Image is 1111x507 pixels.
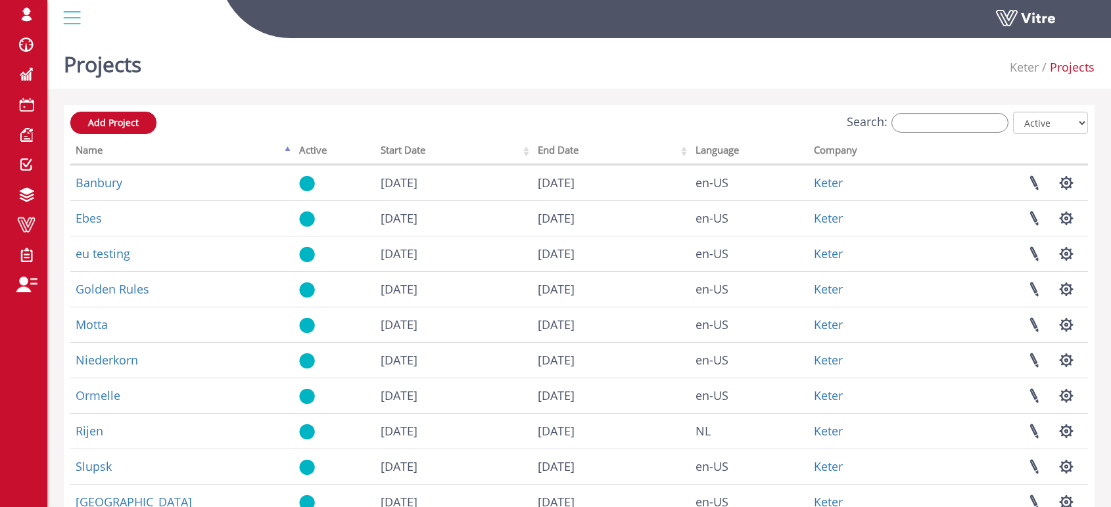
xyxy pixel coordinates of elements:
[690,236,809,271] td: en-US
[76,281,149,297] a: Golden Rules
[532,236,690,271] td: [DATE]
[532,165,690,200] td: [DATE]
[690,307,809,342] td: en-US
[532,413,690,449] td: [DATE]
[690,449,809,484] td: en-US
[375,342,533,378] td: [DATE]
[375,140,533,165] th: Start Date: activate to sort column ascending
[814,175,843,190] a: Keter
[299,353,315,369] img: yes
[532,378,690,413] td: [DATE]
[814,246,843,261] a: Keter
[690,140,809,165] th: Language
[375,236,533,271] td: [DATE]
[690,271,809,307] td: en-US
[532,449,690,484] td: [DATE]
[375,413,533,449] td: [DATE]
[532,140,690,165] th: End Date: activate to sort column ascending
[76,210,102,226] a: Ebes
[814,352,843,368] a: Keter
[375,378,533,413] td: [DATE]
[532,200,690,236] td: [DATE]
[299,459,315,475] img: yes
[847,113,1008,133] label: Search:
[88,116,139,129] span: Add Project
[375,165,533,200] td: [DATE]
[375,307,533,342] td: [DATE]
[690,342,809,378] td: en-US
[814,423,843,439] a: Keter
[76,423,103,439] a: Rijen
[891,113,1008,133] input: Search:
[809,140,926,165] th: Company
[375,449,533,484] td: [DATE]
[690,378,809,413] td: en-US
[70,112,156,134] a: Add Project
[690,413,809,449] td: NL
[299,388,315,405] img: yes
[814,458,843,474] a: Keter
[76,317,108,332] a: Motta
[532,271,690,307] td: [DATE]
[375,200,533,236] td: [DATE]
[814,387,843,403] a: Keter
[76,352,138,368] a: Niederkorn
[299,317,315,334] img: yes
[299,246,315,263] img: yes
[690,165,809,200] td: en-US
[532,307,690,342] td: [DATE]
[375,271,533,307] td: [DATE]
[64,33,141,89] h1: Projects
[76,387,120,403] a: Ormelle
[76,246,130,261] a: eu testing
[814,317,843,332] a: Keter
[814,210,843,226] a: Keter
[1010,59,1039,75] a: Keter
[299,424,315,440] img: yes
[294,140,375,165] th: Active
[299,175,315,192] img: yes
[70,140,294,165] th: Name: activate to sort column descending
[299,282,315,298] img: yes
[76,458,112,474] a: Slupsk
[814,281,843,297] a: Keter
[76,175,122,190] a: Banbury
[690,200,809,236] td: en-US
[1039,59,1095,76] li: Projects
[299,211,315,227] img: yes
[532,342,690,378] td: [DATE]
